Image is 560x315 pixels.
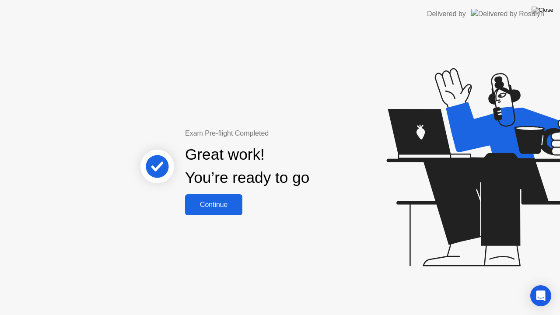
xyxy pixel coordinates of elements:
div: Delivered by [427,9,466,19]
img: Close [532,7,553,14]
button: Continue [185,194,242,215]
div: Exam Pre-flight Completed [185,128,366,139]
div: Continue [188,201,240,209]
div: Open Intercom Messenger [530,285,551,306]
img: Delivered by Rosalyn [471,9,544,19]
div: Great work! You’re ready to go [185,143,309,189]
